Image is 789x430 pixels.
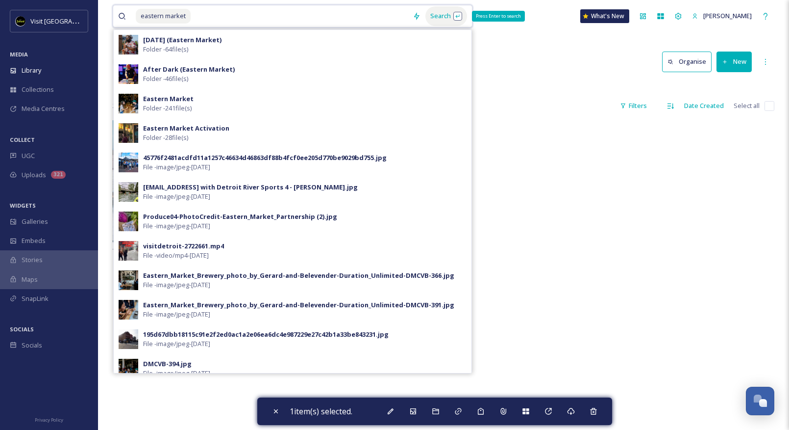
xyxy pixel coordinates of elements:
[30,16,106,26] span: Visit [GEOGRAPHIC_DATA]
[16,16,25,26] img: VISIT%20DETROIT%20LOGO%20-%20BLACK%20BACKGROUND.png
[119,35,138,54] img: c9f7ef903856289a9f032eb1aa27a46b672c19c6f2535bf7fd8e9002998e2b73.jpg
[10,202,36,209] span: WIDGETS
[143,183,358,192] div: [EMAIL_ADDRESS] with Detroit River Sports 4 - [PERSON_NAME].jpg
[35,413,63,425] a: Privacy Policy
[143,251,209,260] span: File - video/mp4 - [DATE]
[22,217,48,226] span: Galleries
[143,300,454,310] div: Eastern_Market_Brewery_photo_by_Gerard-and-Belevender-Duration_Unlimited-DMCVB-391.jpg
[290,406,352,417] span: 1 item(s) selected.
[119,153,138,172] img: 2e642648-ddf1-48f1-b3cd-d36cebcda870.jpg
[472,11,525,22] div: Press Enter to search
[143,192,210,201] span: File - image/jpeg - [DATE]
[143,35,222,44] strong: [DATE] (Eastern Market)
[143,242,224,251] div: visitdetroit-2722661.mp4
[136,9,191,23] span: eastern market
[143,133,188,142] span: Folder - 28 file(s)
[22,275,38,284] span: Maps
[143,359,192,369] div: DMCVB-394.jpg
[119,329,138,349] img: f2b6a345-10f1-4a4b-9f82-16a610349009.jpg
[143,74,188,83] span: Folder - 46 file(s)
[119,241,138,261] img: 36df22f3-290e-4ff1-836c-94f1f7795b57.jpg
[22,255,43,265] span: Stories
[703,11,752,20] span: [PERSON_NAME]
[119,64,138,84] img: DSC06469.jpg
[22,66,41,75] span: Library
[22,294,49,303] span: SnapLink
[716,52,752,72] button: New
[580,9,629,23] a: What's New
[22,236,46,245] span: Embeds
[143,212,337,221] div: Produce04-PhotoCredit-Eastern_Market_Partnership (2).jpg
[615,96,652,115] div: Filters
[22,104,65,113] span: Media Centres
[143,94,194,103] strong: Eastern Market
[143,124,229,133] strong: Eastern Market Activation
[10,136,35,143] span: COLLECT
[119,182,138,202] img: d41ce45f-edab-4ec1-bcdd-193b366f6404.jpg
[143,339,210,349] span: File - image/jpeg - [DATE]
[143,369,210,378] span: File - image/jpeg - [DATE]
[734,101,760,110] span: Select all
[143,310,210,319] span: File - image/jpeg - [DATE]
[119,300,138,320] img: 163b5db4-e0c5-4664-ad4e-d26afbff1e9d.jpg
[143,221,210,231] span: File - image/jpeg - [DATE]
[22,170,46,180] span: Uploads
[35,417,63,423] span: Privacy Policy
[113,101,129,110] span: 2 file s
[10,325,34,333] span: SOCIALS
[51,171,66,179] div: 321
[10,51,28,58] span: MEDIA
[143,280,210,290] span: File - image/jpeg - [DATE]
[143,104,192,113] span: Folder - 241 file(s)
[687,6,757,26] a: [PERSON_NAME]
[662,52,712,72] button: Organise
[22,151,35,161] span: UGC
[119,359,138,378] img: DMCVB-394.jpg
[143,271,454,280] div: Eastern_Market_Brewery_photo_by_Gerard-and-Belevender-Duration_Unlimited-DMCVB-366.jpg
[143,45,188,54] span: Folder - 64 file(s)
[143,330,389,339] div: 195d67dbb18115c91e2f2ed0ac1a2e06ea6dc4e987229e27c42b1a33be843231.jpg
[119,212,138,231] img: Produce04-PhotoCredit-Eastern_Market_Partnership%2520%25282%2529.jpg
[22,85,54,94] span: Collections
[113,246,183,255] span: You've reached the end
[119,270,138,290] img: cba713c0-646a-43a4-a097-fbd4df2429a9.jpg
[119,94,138,113] img: d857ab66-334b-4c75-887c-3c0b08ccf1de.jpg
[119,123,138,143] img: ed62e05d-f7b2-4130-80f2-0a143078f6b9.jpg
[143,162,210,172] span: File - image/jpeg - [DATE]
[143,153,387,162] div: 45776f2481acdfd11a1257c46634d46863df88b4fcf0ee205d770be9029bd755.jpg
[143,65,235,74] strong: After Dark (Eastern Market)
[425,6,467,26] div: Search
[746,387,774,415] button: Open Chat
[679,96,729,115] div: Date Created
[113,120,276,243] img: Bureau_MonarchClub_0375.jpg
[22,341,42,350] span: Socials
